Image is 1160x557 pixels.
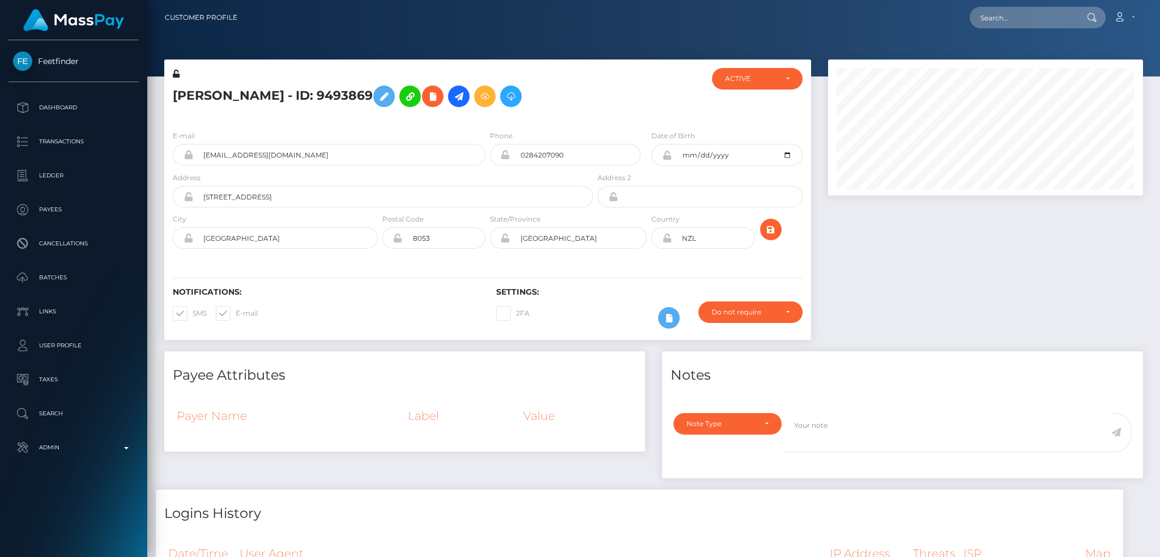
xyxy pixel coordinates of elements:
a: Payees [8,195,139,224]
p: User Profile [13,337,134,354]
label: E-mail [173,131,195,141]
th: Payer Name [173,401,404,431]
button: Note Type [673,413,782,435]
label: Country [651,214,680,224]
label: City [173,214,186,224]
a: Initiate Payout [448,86,470,107]
a: Search [8,399,139,428]
img: Feetfinder [13,52,32,71]
p: Taxes [13,371,134,388]
h6: Settings: [496,287,803,297]
button: Do not require [698,301,803,323]
p: Search [13,405,134,422]
a: Ledger [8,161,139,190]
label: State/Province [490,214,540,224]
label: Postal Code [382,214,424,224]
a: Admin [8,433,139,462]
p: Cancellations [13,235,134,252]
a: Taxes [8,365,139,394]
label: Address 2 [598,173,631,183]
label: 2FA [496,306,530,321]
th: Value [519,401,637,431]
button: ACTIVE [712,68,803,90]
label: Address [173,173,201,183]
a: Links [8,297,139,326]
label: E-mail [216,306,258,321]
h4: Payee Attributes [173,365,637,385]
p: Payees [13,201,134,218]
p: Batches [13,269,134,286]
div: ACTIVE [725,74,777,83]
input: Search... [970,7,1076,28]
h4: Notes [671,365,1135,385]
p: Admin [13,439,134,456]
a: Transactions [8,127,139,156]
p: Dashboard [13,99,134,116]
p: Transactions [13,133,134,150]
label: SMS [173,306,207,321]
a: Customer Profile [165,6,237,29]
a: Dashboard [8,93,139,122]
h5: [PERSON_NAME] - ID: 9493869 [173,80,587,113]
label: Date of Birth [651,131,695,141]
span: Feetfinder [8,56,139,66]
img: MassPay Logo [23,9,124,31]
a: User Profile [8,331,139,360]
div: Do not require [711,308,777,317]
h4: Logins History [164,504,1115,524]
a: Batches [8,263,139,292]
th: Label [404,401,519,431]
label: Phone [490,131,513,141]
h6: Notifications: [173,287,479,297]
a: Cancellations [8,229,139,258]
p: Links [13,303,134,320]
p: Ledger [13,167,134,184]
div: Note Type [686,419,756,428]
